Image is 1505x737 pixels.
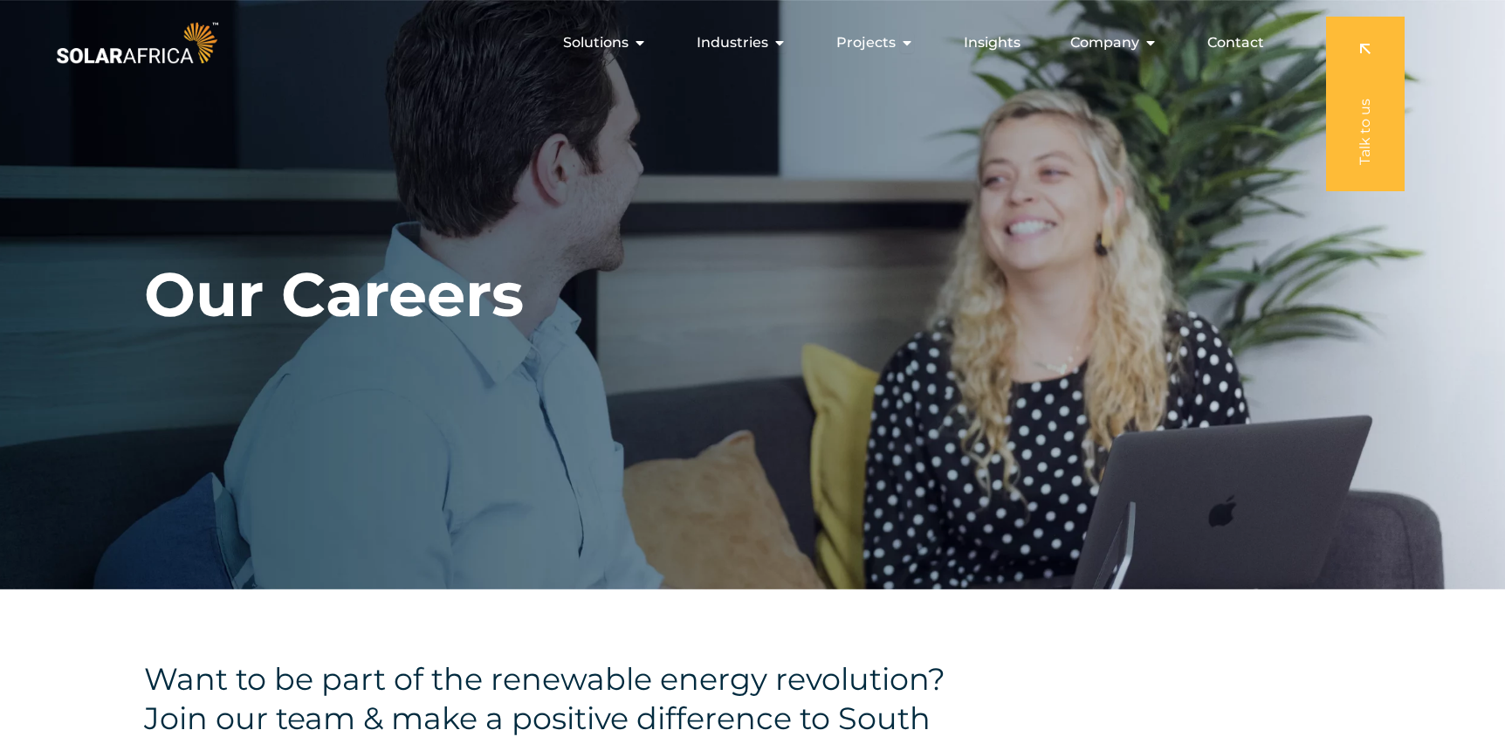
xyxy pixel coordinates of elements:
[697,32,768,53] span: Industries
[222,25,1278,60] div: Menu Toggle
[563,32,629,53] span: Solutions
[836,32,896,53] span: Projects
[144,258,524,332] h1: Our Careers
[964,32,1021,53] a: Insights
[1070,32,1139,53] span: Company
[222,25,1278,60] nav: Menu
[1207,32,1264,53] a: Contact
